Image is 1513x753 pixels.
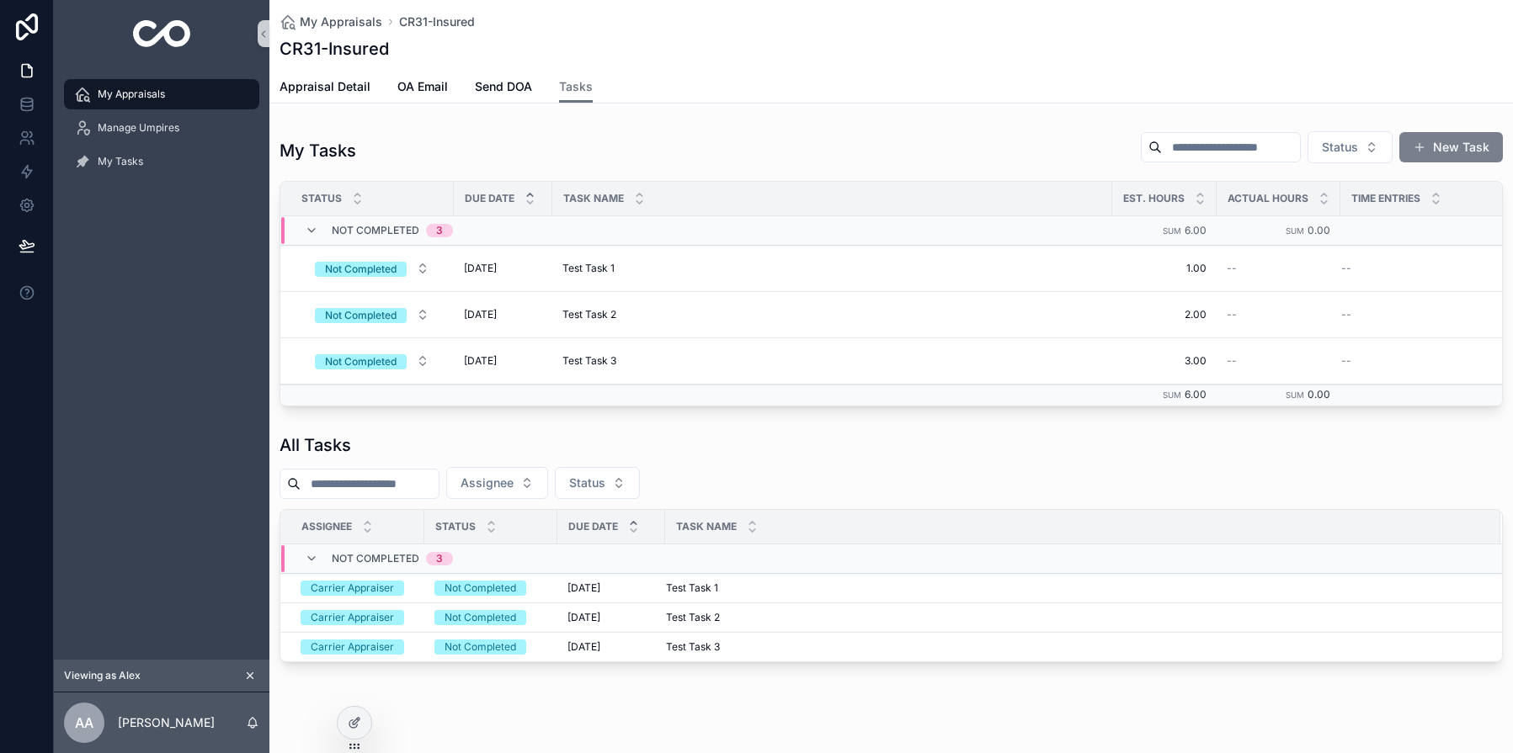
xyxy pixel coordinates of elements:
[301,581,414,596] a: Carrier Appraiser
[436,552,443,565] div: 3
[280,72,370,105] a: Appraisal Detail
[562,262,1102,275] a: Test Task 1
[1341,262,1351,275] span: --
[300,13,382,30] span: My Appraisals
[461,475,514,491] span: Assignee
[1123,192,1185,205] span: Est. Hours
[1308,388,1330,400] span: 0.00
[301,610,414,625] a: Carrier Appraiser
[64,79,259,109] a: My Appraisals
[54,67,269,660] div: scrollable content
[98,121,179,135] span: Manage Umpires
[98,87,165,101] span: My Appraisals
[562,308,1102,321] a: Test Task 2
[280,78,370,95] span: Appraisal Detail
[666,581,718,595] span: Test Task 1
[301,192,342,205] span: Status
[1163,390,1181,400] small: Sum
[1351,192,1420,205] span: Time Entries
[133,20,191,47] img: App logo
[1122,262,1207,275] a: 1.00
[311,639,394,655] div: Carrier Appraiser
[567,581,655,595] a: [DATE]
[301,252,444,284] a: Select Button
[1341,308,1489,321] a: --
[464,308,497,321] span: [DATE]
[1122,354,1207,368] a: 3.00
[301,253,443,284] button: Select Button
[1322,139,1358,156] span: Status
[280,37,389,61] h1: CR31-Insured
[301,639,414,655] a: Carrier Appraiser
[666,611,1480,624] a: Test Task 2
[676,520,737,533] span: Task Name
[568,520,618,533] span: Due Date
[445,581,516,596] div: Not Completed
[555,467,640,499] button: Select Button
[567,611,655,624] a: [DATE]
[1227,262,1330,275] a: --
[1227,354,1330,368] a: --
[325,354,397,369] div: Not Completed
[1286,390,1304,400] small: Sum
[1399,132,1503,162] button: New Task
[475,72,532,105] a: Send DOA
[1185,224,1207,236] span: 6.00
[666,640,720,654] span: Test Task 3
[397,78,448,95] span: OA Email
[64,113,259,143] a: Manage Umpires
[1163,226,1181,236] small: Sum
[311,610,394,625] div: Carrier Appraiser
[301,345,444,377] a: Select Button
[666,611,720,624] span: Test Task 2
[399,13,475,30] a: CR31-Insured
[1341,354,1351,368] span: --
[332,224,419,237] span: Not Completed
[301,346,443,376] button: Select Button
[569,475,605,491] span: Status
[559,78,593,95] span: Tasks
[325,262,397,277] div: Not Completed
[1308,224,1330,236] span: 0.00
[98,155,143,168] span: My Tasks
[445,639,516,655] div: Not Completed
[434,581,547,596] a: Not Completed
[435,520,476,533] span: Status
[1227,308,1237,321] span: --
[75,713,93,733] span: AA
[280,433,351,457] h1: All Tasks
[301,520,352,533] span: Assignee
[465,192,514,205] span: Due Date
[446,467,548,499] button: Select Button
[1227,262,1237,275] span: --
[280,139,356,162] h1: My Tasks
[562,308,616,321] span: Test Task 2
[1228,192,1308,205] span: Actual Hours
[1185,388,1207,400] span: 6.00
[1341,354,1489,368] a: --
[64,146,259,177] a: My Tasks
[1308,131,1393,163] button: Select Button
[332,552,419,565] span: Not Completed
[559,72,593,103] a: Tasks
[666,581,1480,595] a: Test Task 1
[562,262,615,275] span: Test Task 1
[567,640,655,654] a: [DATE]
[666,640,1480,654] a: Test Task 3
[1341,262,1489,275] a: --
[118,714,215,731] p: [PERSON_NAME]
[475,78,532,95] span: Send DOA
[1122,308,1207,321] span: 2.00
[325,308,397,323] div: Not Completed
[311,581,394,596] div: Carrier Appraiser
[301,300,443,330] button: Select Button
[464,262,542,275] a: [DATE]
[301,299,444,331] a: Select Button
[1227,308,1330,321] a: --
[1286,226,1304,236] small: Sum
[567,640,600,654] span: [DATE]
[464,354,497,368] span: [DATE]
